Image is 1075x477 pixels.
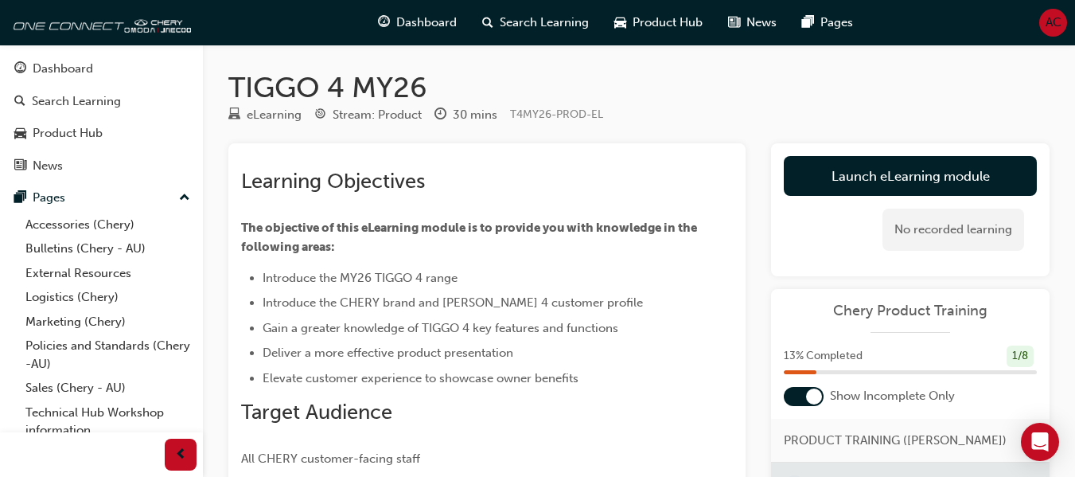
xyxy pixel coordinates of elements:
[469,6,602,39] a: search-iconSearch Learning
[6,183,197,213] button: Pages
[728,13,740,33] span: news-icon
[6,119,197,148] a: Product Hub
[453,106,497,124] div: 30 mins
[802,13,814,33] span: pages-icon
[784,432,1007,450] span: PRODUCT TRAINING ([PERSON_NAME])
[510,108,603,121] span: Learning resource code
[882,209,1024,251] div: No recorded learning
[228,70,1050,105] h1: TIGGO 4 MY26
[715,6,789,39] a: news-iconNews
[8,6,191,38] img: oneconnect
[19,285,197,310] a: Logistics (Chery)
[1021,423,1059,461] div: Open Intercom Messenger
[19,213,197,237] a: Accessories (Chery)
[14,95,25,109] span: search-icon
[830,387,955,405] span: Show Incomplete Only
[32,92,121,111] div: Search Learning
[19,310,197,334] a: Marketing (Chery)
[789,6,866,39] a: pages-iconPages
[746,14,777,32] span: News
[263,295,643,310] span: Introduce the CHERY brand and [PERSON_NAME] 4 customer profile
[614,13,626,33] span: car-icon
[396,14,457,32] span: Dashboard
[14,127,26,141] span: car-icon
[241,400,392,424] span: Target Audience
[19,401,197,443] a: Technical Hub Workshop information
[1039,9,1067,37] button: AC
[365,6,469,39] a: guage-iconDashboard
[19,376,197,401] a: Sales (Chery - AU)
[19,334,197,376] a: Policies and Standards (Chery -AU)
[6,87,197,116] a: Search Learning
[6,51,197,183] button: DashboardSearch LearningProduct HubNews
[33,124,103,143] div: Product Hub
[19,261,197,286] a: External Resources
[175,445,187,465] span: prev-icon
[633,14,703,32] span: Product Hub
[247,106,302,124] div: eLearning
[19,237,197,261] a: Bulletins (Chery - AU)
[6,151,197,181] a: News
[263,346,513,360] span: Deliver a more effective product presentation
[263,271,458,285] span: Introduce the MY26 TIGGO 4 range
[179,188,190,209] span: up-icon
[378,13,390,33] span: guage-icon
[434,105,497,125] div: Duration
[33,157,63,175] div: News
[14,62,26,76] span: guage-icon
[333,106,422,124] div: Stream: Product
[241,169,425,194] span: Learning Objectives
[314,105,422,125] div: Stream
[482,13,493,33] span: search-icon
[241,452,420,466] span: All CHERY customer-facing staff
[228,108,240,123] span: learningResourceType_ELEARNING-icon
[820,14,853,32] span: Pages
[33,60,93,78] div: Dashboard
[1046,14,1061,32] span: AC
[602,6,715,39] a: car-iconProduct Hub
[14,191,26,205] span: pages-icon
[784,347,863,366] span: 13 % Completed
[33,189,65,207] div: Pages
[241,221,699,254] span: The objective of this eLearning module is to provide you with knowledge in the following areas:
[14,159,26,174] span: news-icon
[434,108,446,123] span: clock-icon
[263,321,618,335] span: Gain a greater knowledge of TIGGO 4 key features and functions
[784,302,1037,320] a: Chery Product Training
[263,371,578,385] span: Elevate customer experience to showcase owner benefits
[314,108,326,123] span: target-icon
[1007,346,1034,367] div: 1 / 8
[500,14,589,32] span: Search Learning
[228,105,302,125] div: Type
[784,156,1037,196] a: Launch eLearning module
[6,54,197,84] a: Dashboard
